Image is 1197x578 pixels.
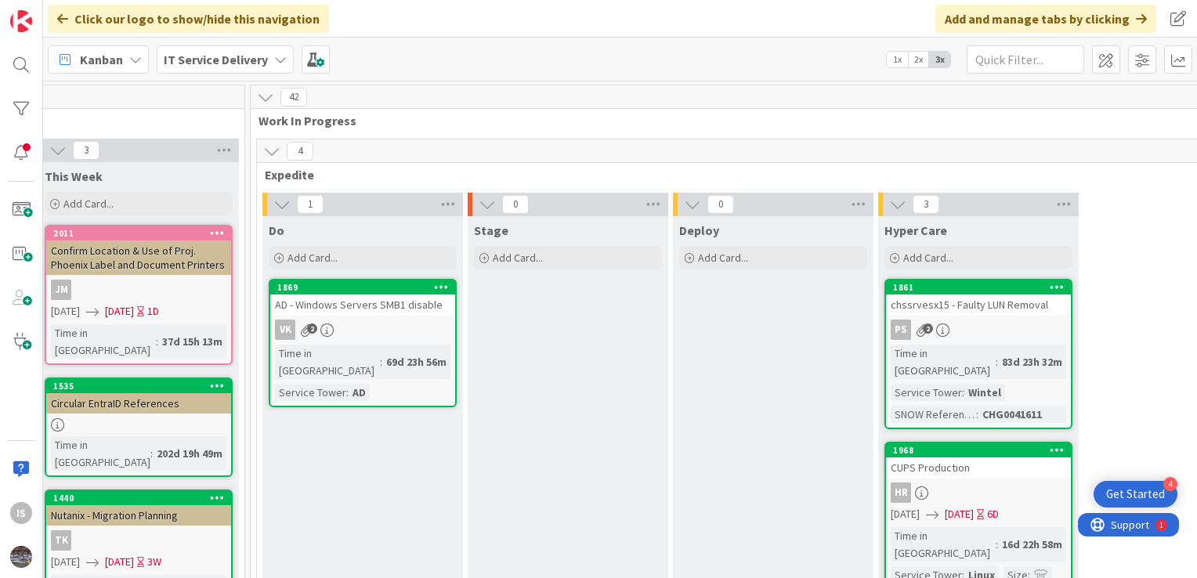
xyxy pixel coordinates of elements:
[63,197,114,211] span: Add Card...
[280,88,307,107] span: 42
[46,226,231,240] div: 2011
[884,279,1072,429] a: 1861chssrvesx15 - Faulty LUN RemovalPSTime in [GEOGRAPHIC_DATA]:83d 23h 32mService Tower:WintelSN...
[46,491,231,505] div: 1440
[967,45,1084,74] input: Quick Filter...
[46,491,231,526] div: 1440Nutanix - Migration Planning
[45,378,233,477] a: 1535Circular EntraID ReferencesTime in [GEOGRAPHIC_DATA]:202d 19h 49m
[886,280,1071,315] div: 1861chssrvesx15 - Faulty LUN Removal
[46,280,231,300] div: JM
[46,379,231,414] div: 1535Circular EntraID References
[150,445,153,462] span: :
[891,345,996,379] div: Time in [GEOGRAPHIC_DATA]
[887,52,908,67] span: 1x
[51,303,80,320] span: [DATE]
[493,251,543,265] span: Add Card...
[270,280,455,294] div: 1869
[987,506,999,522] div: 6D
[474,222,508,238] span: Stage
[287,142,313,161] span: 4
[269,222,284,238] span: Do
[46,530,231,551] div: TK
[105,554,134,570] span: [DATE]
[158,333,226,350] div: 37d 15h 13m
[156,333,158,350] span: :
[53,228,231,239] div: 2011
[346,384,349,401] span: :
[80,50,123,69] span: Kanban
[48,5,329,33] div: Click our logo to show/hide this navigation
[10,502,32,524] div: Is
[998,353,1066,370] div: 83d 23h 32m
[891,320,911,340] div: PS
[923,323,933,334] span: 2
[1094,481,1177,508] div: Open Get Started checklist, remaining modules: 4
[886,443,1071,478] div: 1968CUPS Production
[886,294,1071,315] div: chssrvesx15 - Faulty LUN Removal
[903,251,953,265] span: Add Card...
[46,505,231,526] div: Nutanix - Migration Planning
[996,536,998,553] span: :
[53,381,231,392] div: 1535
[45,168,103,184] span: This Week
[349,384,370,401] div: AD
[45,225,233,365] a: 2011Confirm Location & Use of Proj. Phoenix Label and Document PrintersJM[DATE][DATE]1DTime in [G...
[502,195,529,214] span: 0
[275,320,295,340] div: VK
[51,280,71,300] div: JM
[270,320,455,340] div: VK
[913,195,939,214] span: 3
[707,195,734,214] span: 0
[891,406,976,423] div: SNOW Reference Number
[164,52,268,67] b: IT Service Delivery
[884,222,947,238] span: Hyper Care
[33,2,71,21] span: Support
[153,445,226,462] div: 202d 19h 49m
[382,353,450,370] div: 69d 23h 56m
[996,353,998,370] span: :
[929,52,950,67] span: 3x
[679,222,719,238] span: Deploy
[891,506,920,522] span: [DATE]
[51,324,156,359] div: Time in [GEOGRAPHIC_DATA]
[270,280,455,315] div: 1869AD - Windows Servers SMB1 disable
[275,345,380,379] div: Time in [GEOGRAPHIC_DATA]
[380,353,382,370] span: :
[147,554,161,570] div: 3W
[73,141,99,160] span: 3
[962,384,964,401] span: :
[964,384,1005,401] div: Wintel
[51,554,80,570] span: [DATE]
[269,279,457,407] a: 1869AD - Windows Servers SMB1 disableVKTime in [GEOGRAPHIC_DATA]:69d 23h 56mService Tower:AD
[886,482,1071,503] div: HR
[275,384,346,401] div: Service Tower
[53,493,231,504] div: 1440
[46,379,231,393] div: 1535
[886,443,1071,457] div: 1968
[886,320,1071,340] div: PS
[287,251,338,265] span: Add Card...
[891,384,962,401] div: Service Tower
[908,52,929,67] span: 2x
[978,406,1046,423] div: CHG0041611
[893,445,1071,456] div: 1968
[893,282,1071,293] div: 1861
[886,280,1071,294] div: 1861
[698,251,748,265] span: Add Card...
[886,457,1071,478] div: CUPS Production
[147,303,159,320] div: 1D
[46,226,231,275] div: 2011Confirm Location & Use of Proj. Phoenix Label and Document Printers
[998,536,1066,553] div: 16d 22h 58m
[51,436,150,471] div: Time in [GEOGRAPHIC_DATA]
[891,527,996,562] div: Time in [GEOGRAPHIC_DATA]
[46,393,231,414] div: Circular EntraID References
[51,530,71,551] div: TK
[10,10,32,32] img: Visit kanbanzone.com
[297,195,324,214] span: 1
[105,303,134,320] span: [DATE]
[46,240,231,275] div: Confirm Location & Use of Proj. Phoenix Label and Document Printers
[1163,477,1177,491] div: 4
[10,546,32,568] img: avatar
[1106,486,1165,502] div: Get Started
[945,506,974,522] span: [DATE]
[891,482,911,503] div: HR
